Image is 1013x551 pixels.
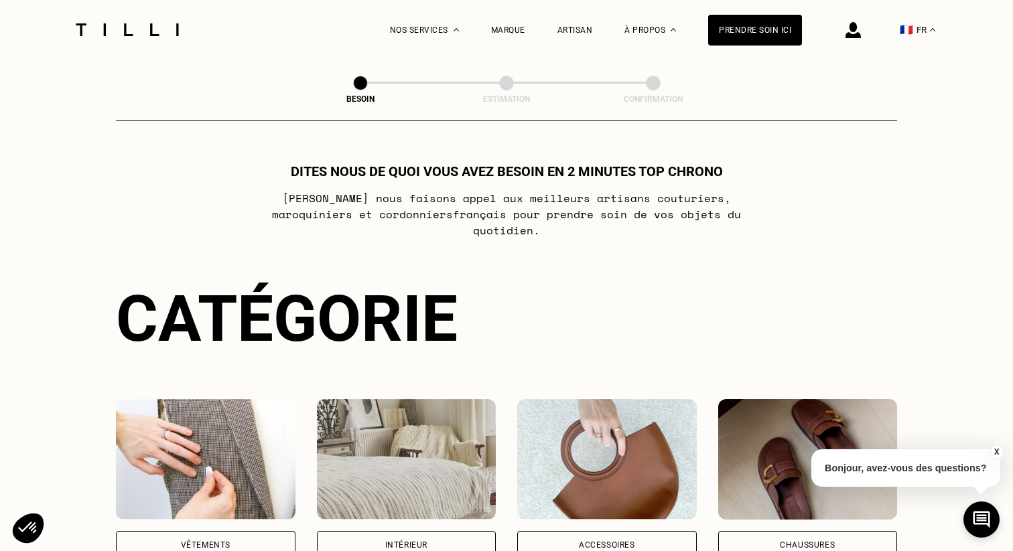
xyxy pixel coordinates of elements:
a: Artisan [557,25,593,35]
div: Chaussures [780,541,835,549]
img: Vêtements [116,399,295,520]
h1: Dites nous de quoi vous avez besoin en 2 minutes top chrono [291,163,723,179]
a: Marque [491,25,525,35]
div: Confirmation [586,94,720,104]
p: [PERSON_NAME] nous faisons appel aux meilleurs artisans couturiers , maroquiniers et cordonniers ... [241,190,772,238]
img: Menu déroulant [454,28,459,31]
span: 🇫🇷 [900,23,913,36]
button: X [990,445,1003,459]
div: Catégorie [116,281,897,356]
img: Intérieur [317,399,496,520]
div: Intérieur [385,541,427,549]
div: Estimation [440,94,573,104]
a: Prendre soin ici [708,15,802,46]
img: menu déroulant [930,28,935,31]
img: Accessoires [517,399,697,520]
div: Besoin [293,94,427,104]
img: icône connexion [846,22,861,38]
img: Chaussures [718,399,898,520]
p: Bonjour, avez-vous des questions? [811,449,1000,487]
div: Vêtements [181,541,230,549]
img: Menu déroulant à propos [671,28,676,31]
img: Logo du service de couturière Tilli [71,23,184,36]
div: Accessoires [579,541,635,549]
